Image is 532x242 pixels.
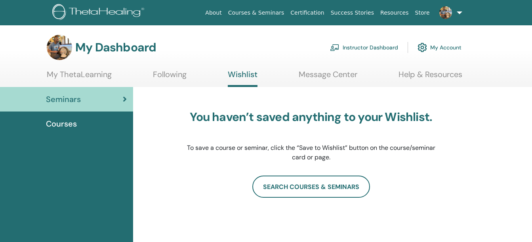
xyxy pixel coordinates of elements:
[46,93,81,105] span: Seminars
[418,39,461,56] a: My Account
[287,6,327,20] a: Certification
[47,70,112,85] a: My ThetaLearning
[186,110,436,124] h3: You haven’t saved anything to your Wishlist.
[202,6,225,20] a: About
[330,44,339,51] img: chalkboard-teacher.svg
[439,6,452,19] img: default.jpg
[252,176,370,198] a: search courses & seminars
[46,118,77,130] span: Courses
[418,41,427,54] img: cog.svg
[52,4,147,22] img: logo.png
[228,70,257,87] a: Wishlist
[299,70,357,85] a: Message Center
[328,6,377,20] a: Success Stories
[412,6,433,20] a: Store
[399,70,462,85] a: Help & Resources
[47,35,72,60] img: default.jpg
[186,143,436,162] p: To save a course or seminar, click the “Save to Wishlist” button on the course/seminar card or page.
[377,6,412,20] a: Resources
[225,6,288,20] a: Courses & Seminars
[153,70,187,85] a: Following
[75,40,156,55] h3: My Dashboard
[330,39,398,56] a: Instructor Dashboard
